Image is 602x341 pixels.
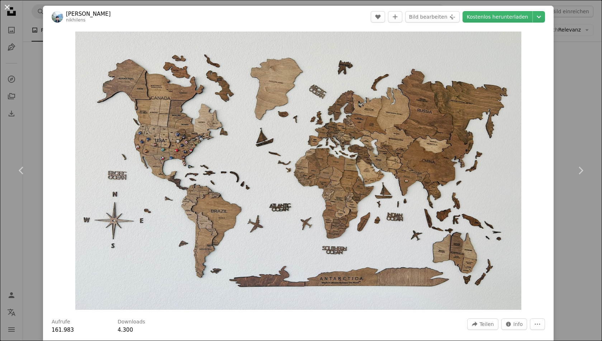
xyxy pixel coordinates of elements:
[513,319,523,330] span: Info
[75,32,521,310] button: Dieses Bild heranzoomen
[66,18,85,23] a: nikhilens
[371,11,385,23] button: Gefällt mir
[501,318,527,330] button: Statistiken zu diesem Bild
[75,32,521,310] img: Eine Weltkarte aus Holz
[467,318,498,330] button: Dieses Bild teilen
[52,318,70,326] h3: Aufrufe
[52,11,63,23] img: Zum Profil von Nikhilesh Boppana
[52,327,74,333] span: 161.983
[530,318,545,330] button: Weitere Aktionen
[463,11,532,23] a: Kostenlos herunterladen
[118,318,145,326] h3: Downloads
[388,11,402,23] button: Zu Kollektion hinzufügen
[559,136,602,205] a: Weiter
[405,11,460,23] button: Bild bearbeiten
[118,327,133,333] span: 4.300
[533,11,545,23] button: Downloadgröße auswählen
[66,10,111,18] a: [PERSON_NAME]
[479,319,494,330] span: Teilen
